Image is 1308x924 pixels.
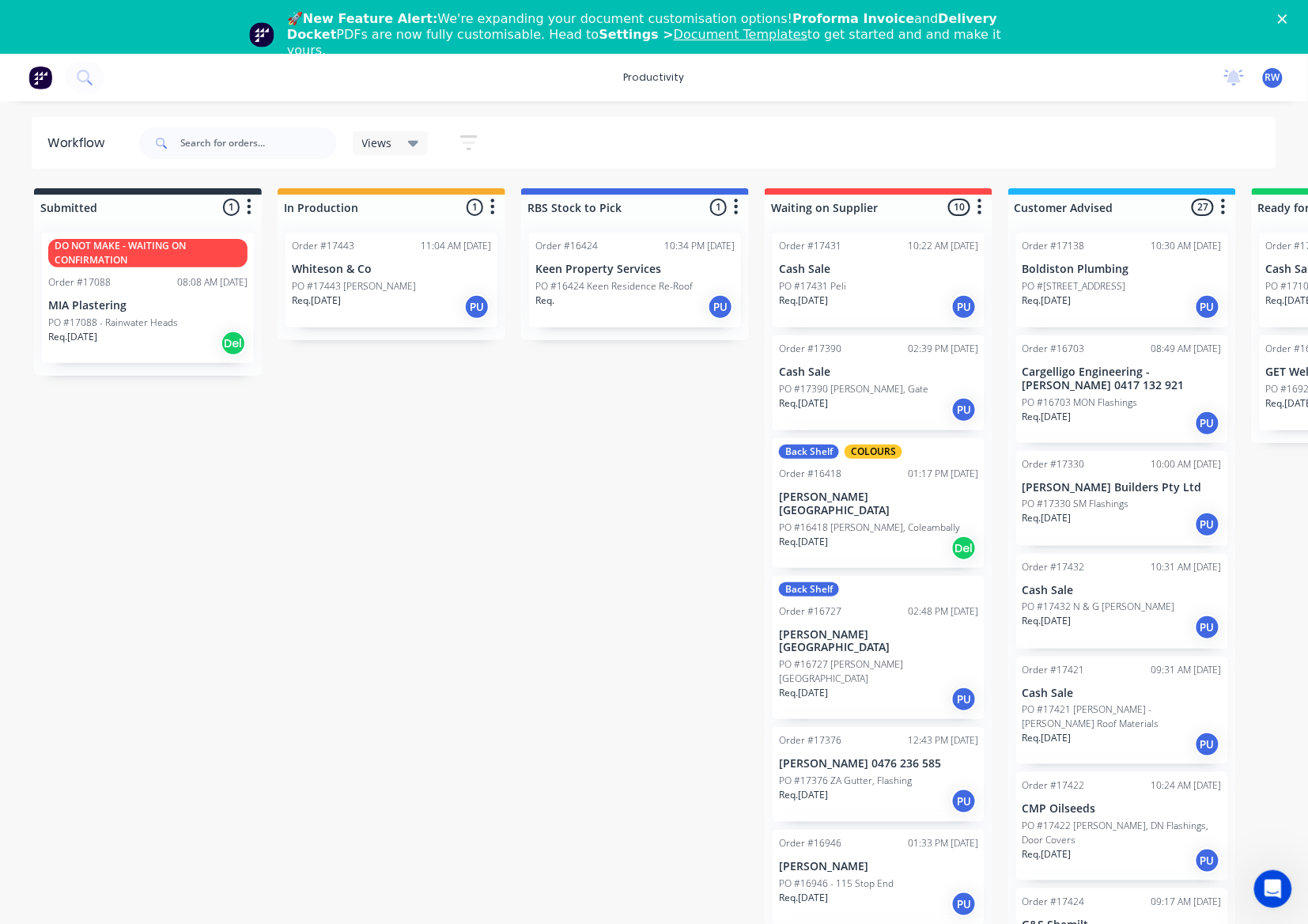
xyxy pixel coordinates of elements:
b: Settings > [599,27,807,42]
div: 09:31 AM [DATE] [1151,663,1222,677]
p: MIA Plastering [48,299,248,312]
div: Order #17421 [1023,663,1085,677]
p: Req. [DATE] [779,686,828,700]
div: Order #17443 [292,239,354,253]
div: Order #1713810:30 AM [DATE]Boldiston PlumbingPO #[STREET_ADDRESS]Req.[DATE]PU [1016,233,1228,328]
p: [PERSON_NAME] 0476 236 585 [779,757,978,771]
div: DO NOT MAKE - WAITING ON CONFIRMATIONOrder #1708808:08 AM [DATE]MIA PlasteringPO #17088 - Rainwat... [42,233,254,363]
div: Back Shelf [779,445,839,459]
div: Order #17422 [1023,778,1085,793]
p: [PERSON_NAME] Builders Pty Ltd [1023,481,1222,494]
div: 01:33 PM [DATE] [908,836,978,850]
p: Req. [DATE] [779,788,828,802]
div: 10:30 AM [DATE] [1151,239,1222,253]
div: Back ShelfOrder #1672702:48 PM [DATE][PERSON_NAME][GEOGRAPHIC_DATA]PO #16727 [PERSON_NAME][GEOGRA... [773,576,985,720]
div: PU [1195,512,1220,537]
div: Order #16703 [1023,342,1085,356]
p: Cash Sale [1023,687,1222,700]
iframe: Intercom live chat [1254,870,1292,908]
div: Order #1739002:39 PM [DATE]Cash SalePO #17390 [PERSON_NAME], GateReq.[DATE]PU [773,335,985,430]
div: Workflow [47,134,112,153]
p: Cash Sale [779,365,978,379]
div: PU [464,294,490,320]
div: Order #17376 [779,733,841,748]
div: Order #1743210:31 AM [DATE]Cash SalePO #17432 N & G [PERSON_NAME]Req.[DATE]PU [1016,554,1228,649]
div: Order #16727 [779,604,841,619]
p: PO #17376 ZA Gutter, Flashing [779,774,912,788]
p: Req. [DATE] [48,330,97,344]
p: Cargelligo Engineering - [PERSON_NAME] 0417 132 921 [1023,365,1222,392]
p: Req. [DATE] [292,293,341,308]
p: PO #17421 [PERSON_NAME] - [PERSON_NAME] Roof Materials [1023,702,1222,731]
div: PU [951,294,977,320]
p: Req. [DATE] [779,891,828,905]
div: Order #17432 [1023,560,1085,574]
div: Order #1742210:24 AM [DATE]CMP OilseedsPO #17422 [PERSON_NAME], DN Flashings, Door CoversReq.[DAT... [1016,772,1228,880]
span: RW [1265,70,1280,85]
div: Order #17390 [779,342,841,356]
p: Req. [DATE] [779,293,828,308]
div: 10:34 PM [DATE] [664,239,735,253]
p: PO #17330 SM Flashings [1023,497,1129,511]
span: Views [362,134,392,151]
div: 11:04 AM [DATE] [421,239,491,253]
p: PO #16424 Keen Residence Re-Roof [535,279,693,293]
p: Req. [535,293,554,308]
div: DO NOT MAKE - WAITING ON CONFIRMATION [48,239,248,267]
div: Order #1733010:00 AM [DATE][PERSON_NAME] Builders Pty LtdPO #17330 SM FlashingsReq.[DATE]PU [1016,451,1228,546]
p: Whiteson & Co [292,263,491,276]
div: 12:43 PM [DATE] [908,733,978,748]
p: Cash Sale [779,263,978,276]
div: COLOURS [845,445,902,459]
div: 10:22 AM [DATE] [908,239,978,253]
div: Order #1737612:43 PM [DATE][PERSON_NAME] 0476 236 585PO #17376 ZA Gutter, FlashingReq.[DATE]PU [773,727,985,822]
div: 🚀 We're expanding your document customisation options! and PDFs are now fully customisable. Head ... [287,11,1034,59]
img: Factory [28,66,52,89]
p: PO #16727 [PERSON_NAME][GEOGRAPHIC_DATA] [779,657,978,686]
p: CMP Oilseeds [1023,802,1222,816]
div: PU [951,789,977,814]
p: [PERSON_NAME][GEOGRAPHIC_DATA] [779,628,978,655]
div: Order #1744311:04 AM [DATE]Whiteson & CoPO #17443 [PERSON_NAME]Req.[DATE]PU [285,233,497,328]
div: productivity [616,66,693,89]
div: 02:39 PM [DATE] [908,342,978,356]
div: Back Shelf [779,582,839,596]
div: PU [1195,294,1220,320]
div: PU [1195,615,1220,640]
p: PO #17431 Peli [779,279,846,293]
a: Document Templates [674,27,807,42]
div: Order #1742109:31 AM [DATE]Cash SalePO #17421 [PERSON_NAME] - [PERSON_NAME] Roof MaterialsReq.[DA... [1016,657,1228,765]
p: Req. [DATE] [1023,731,1072,745]
b: New Feature Alert: [303,11,438,26]
div: Order #17138 [1023,239,1085,253]
p: PO #17432 N & G [PERSON_NAME] [1023,600,1175,614]
p: PO #17390 [PERSON_NAME], Gate [779,382,928,396]
div: Order #1743110:22 AM [DATE]Cash SalePO #17431 PeliReq.[DATE]PU [773,233,985,328]
p: PO #16703 MON Flashings [1023,396,1138,410]
p: PO #17422 [PERSON_NAME], DN Flashings, Door Covers [1023,819,1222,847]
p: Req. [DATE] [1023,410,1072,424]
p: PO #17088 - Rainwater Heads [48,316,178,330]
div: Order #17330 [1023,457,1085,471]
div: 10:24 AM [DATE] [1151,778,1222,793]
div: Close [1278,14,1294,24]
p: Req. [DATE] [1023,511,1072,525]
p: Req. [DATE] [1023,293,1072,308]
p: Keen Property Services [535,263,735,276]
p: Req. [DATE] [779,535,828,549]
div: Order #17424 [1023,895,1085,909]
p: PO #16418 [PERSON_NAME], Coleambally [779,521,960,535]
div: PU [708,294,733,320]
div: PU [951,892,977,917]
div: Order #16424 [535,239,598,253]
div: Del [221,331,246,356]
p: PO #[STREET_ADDRESS] [1023,279,1126,293]
b: Proforma Invoice [792,11,914,26]
div: 09:17 AM [DATE] [1151,895,1222,909]
div: PU [951,687,977,712]
div: Del [951,536,977,561]
div: PU [1195,732,1220,757]
div: 10:00 AM [DATE] [1151,457,1222,471]
div: Order #16418 [779,467,841,481]
div: Back ShelfCOLOURSOrder #1641801:17 PM [DATE][PERSON_NAME][GEOGRAPHIC_DATA]PO #16418 [PERSON_NAME]... [773,438,985,568]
